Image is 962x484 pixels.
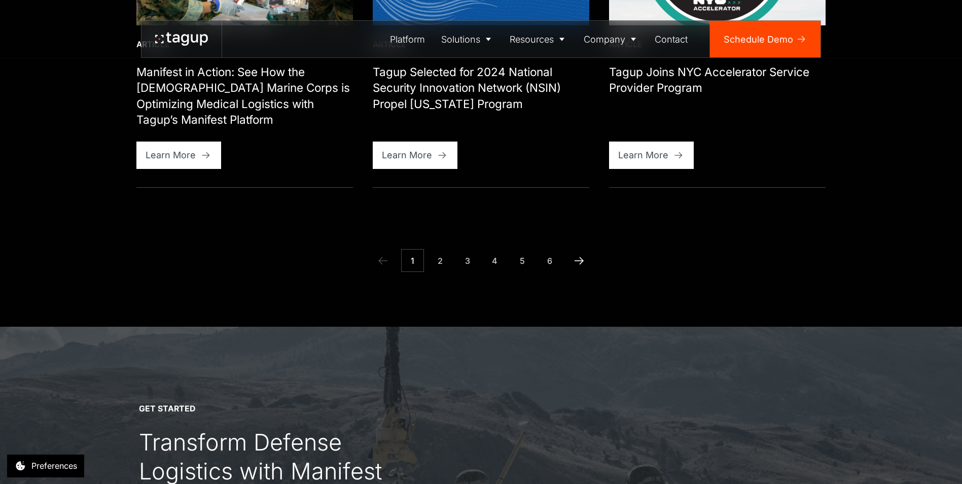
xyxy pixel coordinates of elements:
[401,249,424,272] a: 1
[483,249,506,272] a: 4
[136,142,221,169] a: Learn More
[710,21,821,57] a: Schedule Demo
[647,21,696,57] a: Contact
[618,148,668,162] div: Learn More
[502,21,576,57] a: Resources
[584,32,625,46] div: Company
[146,148,196,162] div: Learn More
[139,403,195,414] div: Get Started
[510,32,554,46] div: Resources
[568,249,591,272] a: Next Page
[390,32,425,46] div: Platform
[382,21,434,57] a: Platform
[576,21,647,57] a: Company
[441,32,480,46] div: Solutions
[538,249,561,272] a: 6
[373,64,589,112] h1: Tagup Selected for 2024 National Security Innovation Network (NSIN) Propel [US_STATE] Program
[373,142,457,169] a: Learn More
[372,249,591,272] div: List
[429,249,451,272] a: 2
[31,460,77,472] div: Preferences
[511,249,533,272] a: 5
[136,64,353,128] h1: Manifest in Action: See How the [DEMOGRAPHIC_DATA] Marine Corps is Optimizing Medical Logistics w...
[609,142,694,169] a: Learn More
[609,64,826,96] h1: Tagup Joins NYC Accelerator Service Provider Program
[456,249,479,272] a: 3
[655,32,688,46] div: Contact
[433,21,502,57] a: Solutions
[724,32,793,46] div: Schedule Demo
[382,148,432,162] div: Learn More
